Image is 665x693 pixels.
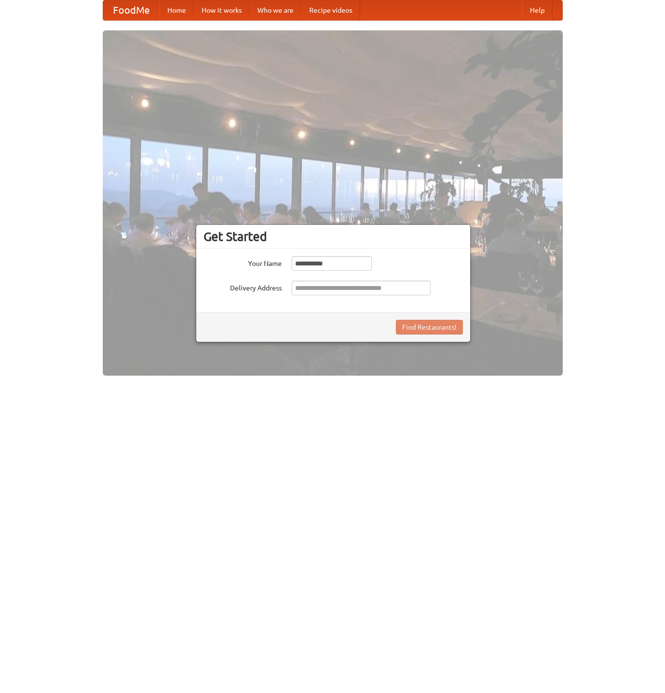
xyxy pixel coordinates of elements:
[250,0,301,20] a: Who we are
[160,0,194,20] a: Home
[204,256,282,268] label: Your Name
[194,0,250,20] a: How it works
[522,0,552,20] a: Help
[204,229,463,244] h3: Get Started
[204,281,282,293] label: Delivery Address
[103,0,160,20] a: FoodMe
[396,320,463,335] button: Find Restaurants!
[301,0,360,20] a: Recipe videos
